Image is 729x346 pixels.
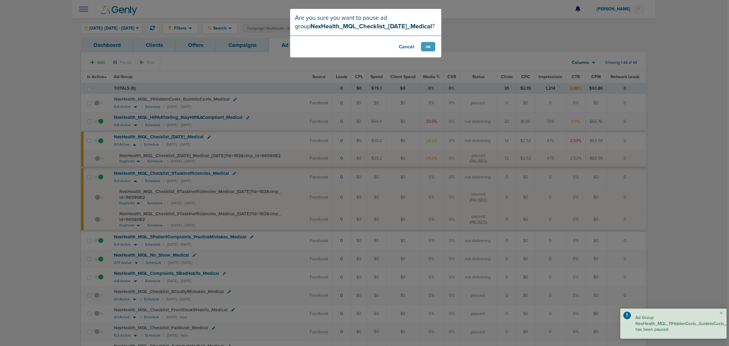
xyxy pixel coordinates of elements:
[719,310,723,317] button: Close
[310,23,432,30] strong: NexHealth_MQL_Checklist_[DATE]_Medical
[421,42,435,51] button: OK
[394,42,419,51] button: Cancel
[620,309,727,339] div: Ad Group NexHealth_MQL_11HiddenCosts_GuidetoCosts_Medical has been paused.
[290,9,441,36] div: Are you sure you want to pause ad group ?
